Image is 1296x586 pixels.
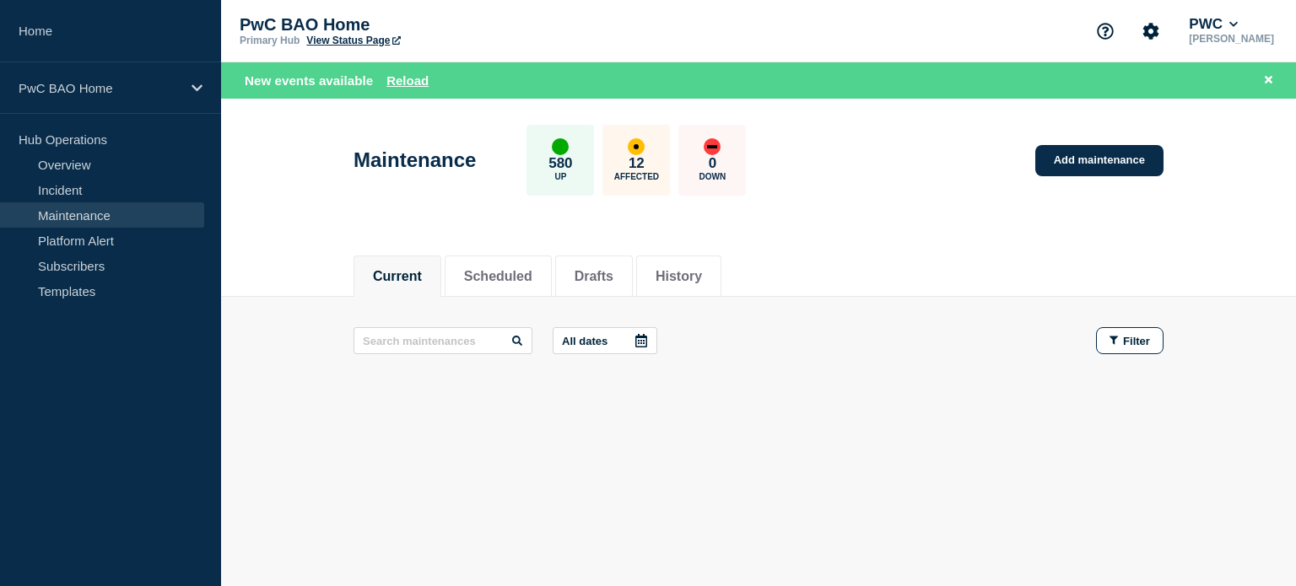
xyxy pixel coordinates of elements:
[554,172,566,181] p: Up
[553,327,657,354] button: All dates
[354,327,532,354] input: Search maintenances
[575,269,613,284] button: Drafts
[240,15,577,35] p: PwC BAO Home
[19,81,181,95] p: PwC BAO Home
[245,73,373,88] span: New events available
[699,172,726,181] p: Down
[354,148,476,172] h1: Maintenance
[1133,13,1169,49] button: Account settings
[464,269,532,284] button: Scheduled
[552,138,569,155] div: up
[629,155,645,172] p: 12
[1185,16,1241,33] button: PWC
[1123,335,1150,347] span: Filter
[373,269,422,284] button: Current
[1088,13,1123,49] button: Support
[656,269,702,284] button: History
[240,35,300,46] p: Primary Hub
[562,335,607,347] p: All dates
[614,172,659,181] p: Affected
[1035,145,1164,176] a: Add maintenance
[709,155,716,172] p: 0
[386,73,429,88] button: Reload
[704,138,721,155] div: down
[548,155,572,172] p: 580
[1185,33,1277,45] p: [PERSON_NAME]
[306,35,400,46] a: View Status Page
[628,138,645,155] div: affected
[1096,327,1164,354] button: Filter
